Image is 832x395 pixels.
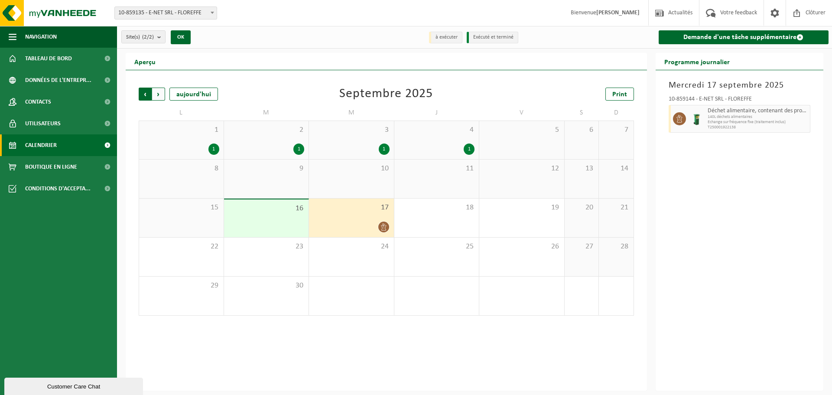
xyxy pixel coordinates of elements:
span: 140L déchets alimentaires [708,114,808,120]
span: 1 [143,125,219,135]
span: 18 [399,203,475,212]
span: 29 [143,281,219,291]
iframe: chat widget [4,376,145,395]
td: V [479,105,565,121]
span: 4 [399,125,475,135]
span: 11 [399,164,475,173]
span: 9 [228,164,305,173]
span: 6 [569,125,595,135]
span: Boutique en ligne [25,156,77,178]
span: Données de l'entrepr... [25,69,91,91]
span: 17 [313,203,390,212]
button: OK [171,30,191,44]
span: Site(s) [126,31,154,44]
span: Conditions d'accepta... [25,178,91,199]
img: WB-0140-HPE-GN-01 [690,112,703,125]
li: à exécuter [429,32,462,43]
span: Echange sur fréquence fixe (traitement inclus) [708,120,808,125]
div: aujourd'hui [169,88,218,101]
div: Septembre 2025 [339,88,433,101]
span: 30 [228,281,305,291]
span: 10-859135 - E-NET SRL - FLOREFFE [114,7,217,20]
td: M [309,105,394,121]
span: 5 [484,125,560,135]
a: Print [605,88,634,101]
span: Tableau de bord [25,48,72,69]
div: 10-859144 - E-NET SRL - FLOREFFE [669,96,811,105]
span: 28 [603,242,629,251]
span: 12 [484,164,560,173]
count: (2/2) [142,34,154,40]
span: 2 [228,125,305,135]
span: Contacts [25,91,51,113]
span: 27 [569,242,595,251]
span: 24 [313,242,390,251]
span: 25 [399,242,475,251]
div: 1 [379,144,390,155]
span: Print [612,91,627,98]
td: M [224,105,309,121]
span: 26 [484,242,560,251]
div: 1 [208,144,219,155]
h2: Programme journalier [656,53,738,70]
span: 16 [228,204,305,213]
strong: [PERSON_NAME] [596,10,640,16]
span: 13 [569,164,595,173]
div: 1 [293,144,304,155]
span: 15 [143,203,219,212]
span: 10 [313,164,390,173]
li: Exécuté et terminé [467,32,518,43]
span: Navigation [25,26,57,48]
span: T250001922138 [708,125,808,130]
span: 10-859135 - E-NET SRL - FLOREFFE [115,7,217,19]
span: 8 [143,164,219,173]
button: Site(s)(2/2) [121,30,166,43]
td: J [394,105,480,121]
span: 7 [603,125,629,135]
span: 23 [228,242,305,251]
span: Suivant [152,88,165,101]
h3: Mercredi 17 septembre 2025 [669,79,811,92]
span: 22 [143,242,219,251]
td: D [599,105,634,121]
td: S [565,105,599,121]
span: Calendrier [25,134,57,156]
span: 3 [313,125,390,135]
span: 20 [569,203,595,212]
span: 21 [603,203,629,212]
span: Précédent [139,88,152,101]
div: 1 [464,144,474,155]
a: Demande d'une tâche supplémentaire [659,30,829,44]
h2: Aperçu [126,53,164,70]
span: Utilisateurs [25,113,61,134]
span: Déchet alimentaire, contenant des produits d'origine animale, non emballé, catégorie 3 [708,108,808,114]
span: 19 [484,203,560,212]
td: L [139,105,224,121]
span: 14 [603,164,629,173]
